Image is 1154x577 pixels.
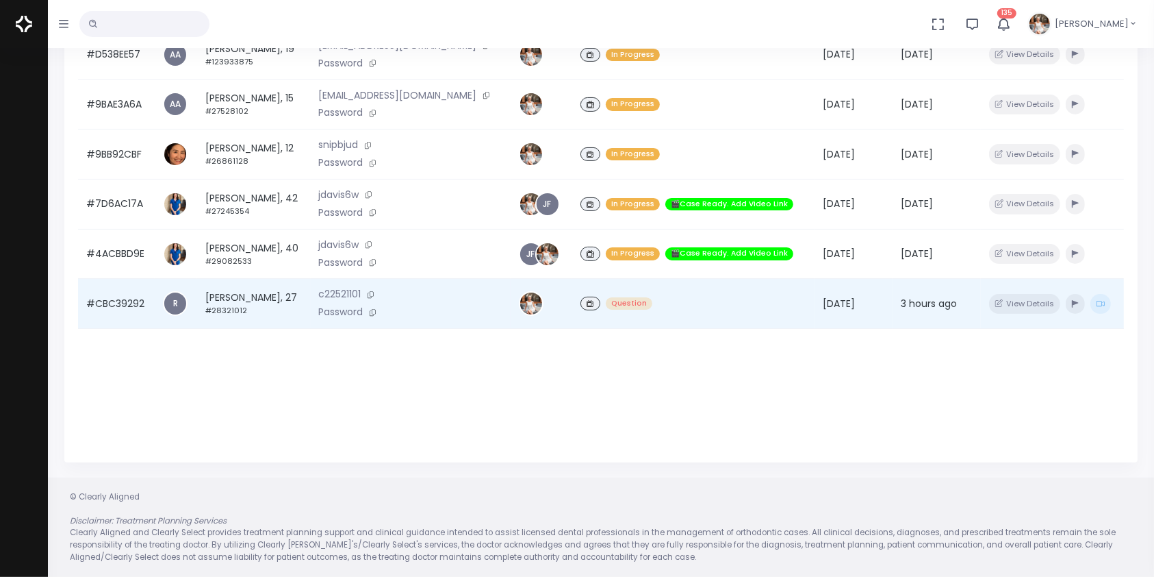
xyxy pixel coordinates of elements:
[319,188,502,203] p: jdavis6w
[197,279,310,329] td: [PERSON_NAME], 27
[606,247,660,260] span: In Progress
[78,130,155,180] td: #9BB92CBF
[319,238,502,253] p: jdavis6w
[16,10,32,38] img: Logo Horizontal
[901,47,933,61] span: [DATE]
[164,93,186,115] a: AA
[989,45,1060,64] button: View Details
[197,180,310,230] td: [PERSON_NAME], 42
[319,88,502,103] p: [EMAIL_ADDRESS][DOMAIN_NAME]
[606,49,660,62] span: In Progress
[319,156,502,171] p: Password
[823,197,855,210] span: [DATE]
[78,279,155,329] td: #CBC39292
[197,229,310,279] td: [PERSON_NAME], 40
[70,515,227,526] em: Disclaimer: Treatment Planning Services
[205,305,247,316] small: #28321012
[989,144,1060,164] button: View Details
[319,305,502,320] p: Password
[205,256,252,267] small: #29082533
[537,193,559,215] a: JF
[78,79,155,130] td: #9BAE3A6A
[1027,12,1052,36] img: Header Avatar
[78,29,155,79] td: #D538EE57
[319,256,502,271] p: Password
[901,147,933,161] span: [DATE]
[989,95,1060,114] button: View Details
[1055,17,1129,31] span: [PERSON_NAME]
[989,244,1060,264] button: View Details
[164,293,186,315] a: R
[319,206,502,221] p: Password
[205,56,253,67] small: #123933875
[823,47,855,61] span: [DATE]
[205,206,249,217] small: #27245354
[164,44,186,66] a: AA
[197,79,310,130] td: [PERSON_NAME], 15
[319,56,502,71] p: Password
[319,287,502,302] p: c22521101
[665,247,793,260] span: 🎬Case Ready. Add Video Link
[197,130,310,180] td: [PERSON_NAME], 12
[606,98,660,111] span: In Progress
[606,297,652,310] span: Question
[901,197,933,210] span: [DATE]
[520,243,542,265] a: JF
[989,294,1060,314] button: View Details
[901,247,933,260] span: [DATE]
[78,180,155,230] td: #7D6AC17A
[823,147,855,161] span: [DATE]
[665,198,793,211] span: 🎬Case Ready. Add Video Link
[56,491,1146,563] div: © Clearly Aligned Clearly Aligned and Clearly Select provides treatment planning support and clin...
[823,97,855,111] span: [DATE]
[823,297,855,310] span: [DATE]
[197,29,310,79] td: [PERSON_NAME], 19
[823,247,855,260] span: [DATE]
[319,106,502,121] p: Password
[901,97,933,111] span: [DATE]
[989,194,1060,214] button: View Details
[606,148,660,161] span: In Progress
[997,8,1016,19] span: 135
[319,138,502,153] p: snipbjud
[78,229,155,279] td: #4ACBBD9E
[606,198,660,211] span: In Progress
[205,106,248,116] small: #27528102
[901,297,957,310] span: 3 hours ago
[205,156,248,167] small: #26861128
